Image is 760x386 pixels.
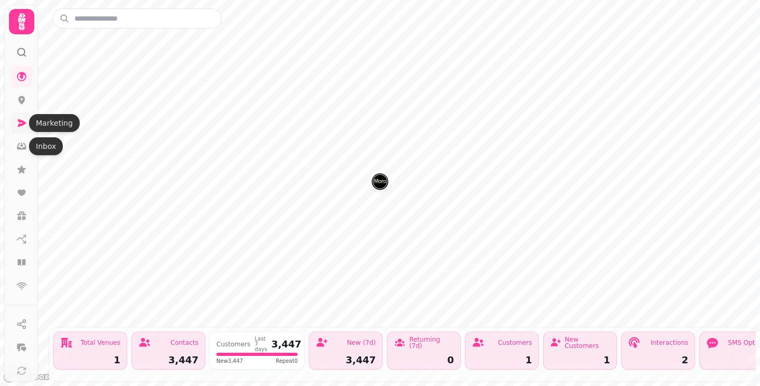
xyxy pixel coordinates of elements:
div: 0 [394,355,454,365]
span: New 3,447 [216,357,243,365]
div: 1 [472,355,532,365]
span: Repeat 0 [275,357,298,365]
div: Total Venues [81,340,120,346]
div: 2 [628,355,688,365]
div: New Customers [565,336,610,349]
div: Interactions [651,340,688,346]
a: Mapbox logo [3,371,50,383]
button: Mara [372,173,388,190]
div: Inbox [29,137,63,155]
div: 3,447 [138,355,198,365]
div: 1 [60,355,120,365]
div: New (7d) [347,340,376,346]
div: Customers [216,341,251,347]
div: Marketing [29,114,80,132]
div: Returning (7d) [409,336,454,349]
div: Contacts [170,340,198,346]
div: Customers [498,340,532,346]
div: 3,447 [316,355,376,365]
div: Last 7 days [255,336,268,352]
div: 3,447 [271,340,301,349]
div: Map marker [372,173,388,193]
div: 1 [550,355,610,365]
